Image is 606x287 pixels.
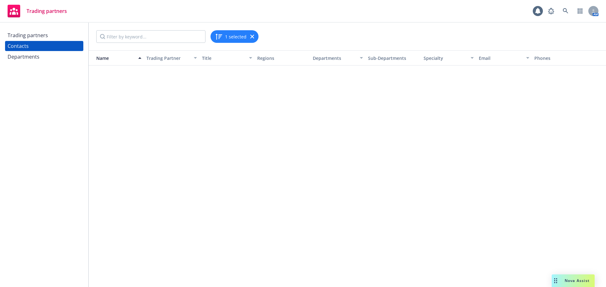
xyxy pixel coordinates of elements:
[421,50,476,66] button: Specialty
[5,41,83,51] a: Contacts
[91,55,134,61] div: Name
[368,55,418,61] div: Sub-Departments
[215,33,247,40] button: 1 selected
[5,30,83,40] a: Trading partners
[313,55,356,61] div: Departments
[146,55,190,61] div: Trading Partner
[534,55,585,61] div: Phones
[199,50,255,66] button: Title
[257,55,307,61] div: Regions
[5,2,69,20] a: Trading partners
[365,50,421,66] button: Sub-Departments
[532,50,587,66] button: Phones
[545,5,557,17] a: Report a Bug
[424,55,467,61] div: Specialty
[574,5,586,17] a: Switch app
[202,55,245,61] div: Title
[479,55,522,61] div: Email
[27,9,67,14] span: Trading partners
[96,30,205,43] input: Filter by keyword...
[552,274,560,287] div: Drag to move
[144,50,199,66] button: Trading Partner
[255,50,310,66] button: Regions
[89,50,144,66] button: Name
[310,50,365,66] button: Departments
[8,52,39,62] div: Departments
[8,30,48,40] div: Trading partners
[5,52,83,62] a: Departments
[8,41,29,51] div: Contacts
[476,50,532,66] button: Email
[552,274,595,287] button: Nova Assist
[559,5,572,17] a: Search
[565,278,590,283] span: Nova Assist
